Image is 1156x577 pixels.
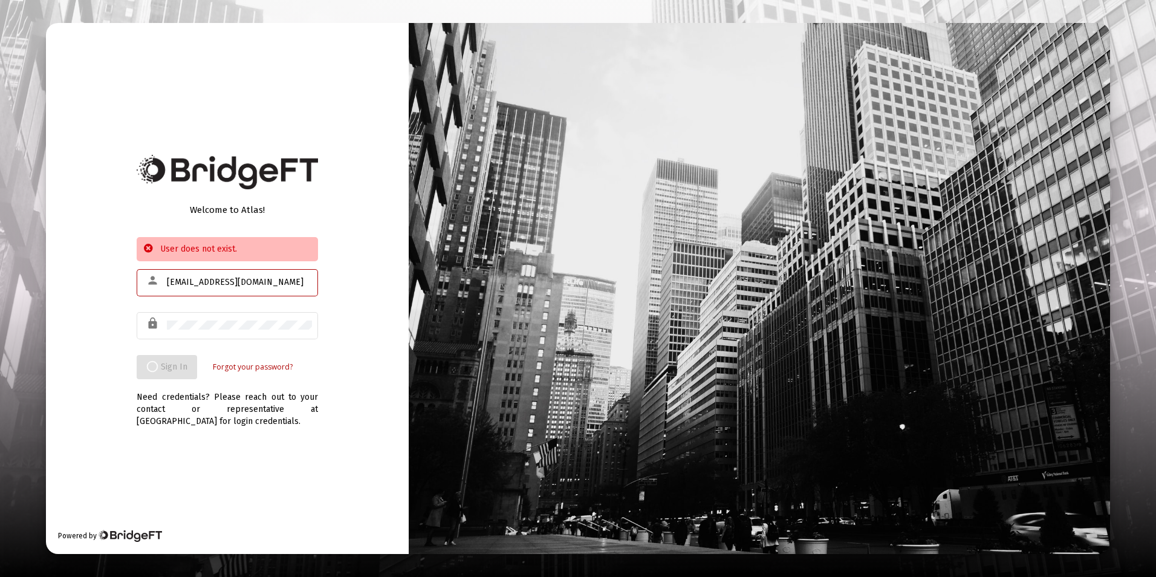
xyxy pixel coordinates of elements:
[213,361,293,373] a: Forgot your password?
[146,273,161,288] mat-icon: person
[58,530,161,542] div: Powered by
[146,362,187,372] span: Sign In
[167,278,312,287] input: Email or Username
[137,155,318,189] img: Bridge Financial Technology Logo
[98,530,161,542] img: Bridge Financial Technology Logo
[137,379,318,428] div: Need credentials? Please reach out to your contact or representative at [GEOGRAPHIC_DATA] for log...
[137,355,197,379] button: Sign In
[137,237,318,261] div: User does not exist.
[146,316,161,331] mat-icon: lock
[137,204,318,216] div: Welcome to Atlas!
